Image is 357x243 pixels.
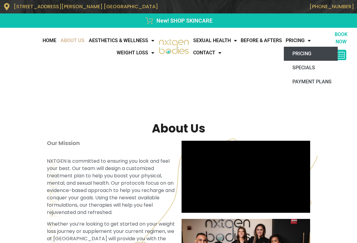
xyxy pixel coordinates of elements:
[191,34,331,59] nav: Menu
[239,34,284,47] a: Before & Afters
[284,75,338,89] a: Payment Plans
[191,47,223,59] a: CONTACT
[182,4,354,9] p: [PHONE_NUMBER]
[14,3,158,10] span: [STREET_ADDRESS][PERSON_NAME] [GEOGRAPHIC_DATA]
[191,34,239,47] a: Sexual Health
[284,61,338,75] a: Specials
[284,47,338,89] ul: Pricing
[87,34,156,47] a: AESTHETICS & WELLNESS
[44,120,313,136] h2: About Us
[58,34,87,47] a: About Us
[284,47,338,61] a: Pricing
[3,16,354,25] a: New! SHOP SKINCARE
[40,34,58,47] a: Home
[47,140,175,147] p: Our Mission
[3,34,156,59] nav: Menu
[182,141,310,213] iframe: March 13, 2024
[331,31,351,45] p: BOOK NOW
[47,158,175,216] p: NXTGEN is committed to ensuring you look and feel your best. Our team will design a customized tr...
[115,47,156,59] a: WEIGHT LOSS
[284,34,313,47] a: Pricing
[155,16,212,25] span: New! SHOP SKINCARE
